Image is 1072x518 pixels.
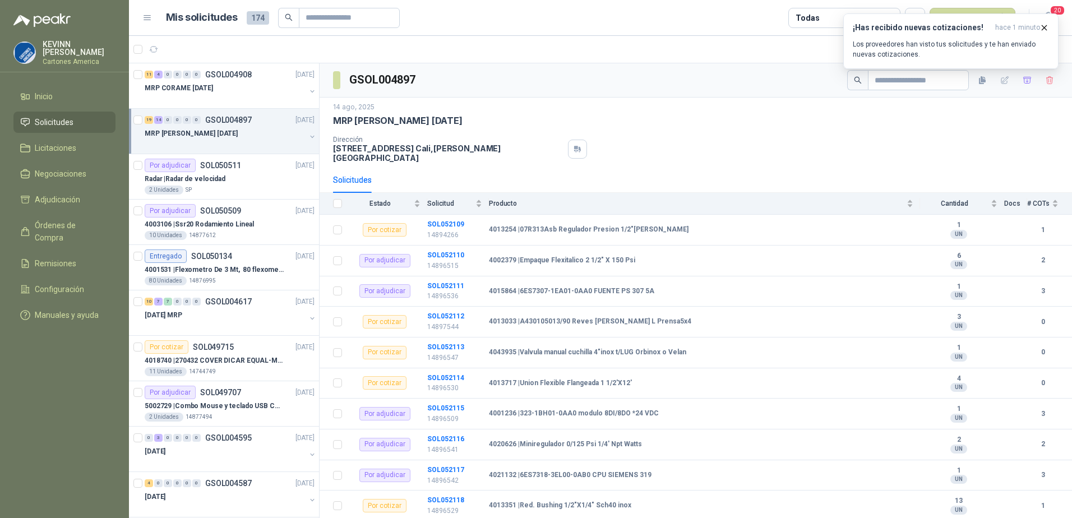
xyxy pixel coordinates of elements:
[489,471,651,480] b: 4021132 | 6ES7318-3EL00-0AB0 CPU SIEMENS 319
[183,71,191,78] div: 0
[145,128,238,139] p: MRP [PERSON_NAME] [DATE]
[950,230,967,239] div: UN
[13,253,115,274] a: Remisiones
[950,475,967,484] div: UN
[145,68,317,104] a: 11 4 0 0 0 0 GSOL004908[DATE] MRP CORAME [DATE]
[145,116,153,124] div: 19
[950,445,967,454] div: UN
[183,116,191,124] div: 0
[285,13,293,21] span: search
[333,102,375,113] p: 14 ago, 2025
[427,414,482,424] p: 14896509
[333,136,563,144] p: Dirección
[359,254,410,267] div: Por adjudicar
[295,206,315,216] p: [DATE]
[295,115,315,126] p: [DATE]
[145,446,165,457] p: [DATE]
[13,137,115,159] a: Licitaciones
[427,230,482,240] p: 14894266
[427,282,464,290] a: SOL052111
[145,71,153,78] div: 11
[189,276,216,285] p: 14876995
[489,440,642,449] b: 4020626 | Miniregulador 0/125 Psi 1/4' Npt Watts
[205,434,252,442] p: GSOL004595
[13,86,115,107] a: Inicio
[192,71,201,78] div: 0
[995,23,1040,33] span: hace 1 minuto
[173,298,182,306] div: 0
[145,83,213,94] p: MRP CORAME [DATE]
[154,434,163,442] div: 3
[427,312,464,320] a: SOL052112
[173,434,182,442] div: 0
[145,479,153,487] div: 4
[35,283,84,295] span: Configuración
[489,256,635,265] b: 4002379 | Empaque Flexitalico 2 1/2" X 150 Psi
[145,310,182,321] p: [DATE] MRP
[920,313,997,322] b: 3
[363,376,406,390] div: Por cotizar
[920,283,997,292] b: 1
[295,478,315,489] p: [DATE]
[35,193,80,206] span: Adjudicación
[173,71,182,78] div: 0
[1027,225,1059,235] b: 1
[186,186,192,195] p: SP
[43,40,115,56] p: KEVINN [PERSON_NAME]
[427,220,464,228] a: SOL052109
[295,297,315,307] p: [DATE]
[35,257,76,270] span: Remisiones
[35,90,53,103] span: Inicio
[145,231,187,240] div: 10 Unidades
[183,434,191,442] div: 0
[1027,255,1059,266] b: 2
[349,200,412,207] span: Estado
[247,11,269,25] span: 174
[1038,8,1059,28] button: 20
[154,71,163,78] div: 4
[13,304,115,326] a: Manuales y ayuda
[154,298,163,306] div: 7
[1027,317,1059,327] b: 0
[205,71,252,78] p: GSOL004908
[200,388,241,396] p: SOL049707
[145,431,317,467] a: 0 3 0 0 0 0 GSOL004595[DATE] [DATE]
[427,322,482,332] p: 14897544
[35,168,86,180] span: Negociaciones
[129,381,319,427] a: Por adjudicarSOL049707[DATE] 5002729 |Combo Mouse y teclado USB COMBO LOGITECH MK120 TECLADO Y MO...
[145,492,165,502] p: [DATE]
[295,387,315,398] p: [DATE]
[200,207,241,215] p: SOL050509
[359,407,410,420] div: Por adjudicar
[166,10,238,26] h1: Mis solicitudes
[950,506,967,515] div: UN
[333,115,463,127] p: MRP [PERSON_NAME] [DATE]
[920,436,997,445] b: 2
[489,348,686,357] b: 4043935 | Valvula manual cuchilla 4"inox t/LUG Orbinox o Velan
[13,279,115,300] a: Configuración
[920,193,1004,215] th: Cantidad
[183,479,191,487] div: 0
[13,215,115,248] a: Órdenes de Compra
[930,8,1015,28] button: Nueva solicitud
[173,116,182,124] div: 0
[363,315,406,329] div: Por cotizar
[145,204,196,218] div: Por adjudicar
[853,23,991,33] h3: ¡Has recibido nuevas cotizaciones!
[427,445,482,455] p: 14896541
[145,340,188,354] div: Por cotizar
[950,260,967,269] div: UN
[164,116,172,124] div: 0
[192,116,201,124] div: 0
[363,223,406,237] div: Por cotizar
[129,200,319,245] a: Por adjudicarSOL050509[DATE] 4003106 |Ssr20 Rodamiento Lineal10 Unidades14877612
[1027,439,1059,450] b: 2
[191,252,232,260] p: SOL050134
[427,343,464,351] a: SOL052113
[427,193,489,215] th: Solicitud
[920,497,997,506] b: 13
[853,39,1049,59] p: Los proveedores han visto tus solicitudes y te han enviado nuevas cotizaciones.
